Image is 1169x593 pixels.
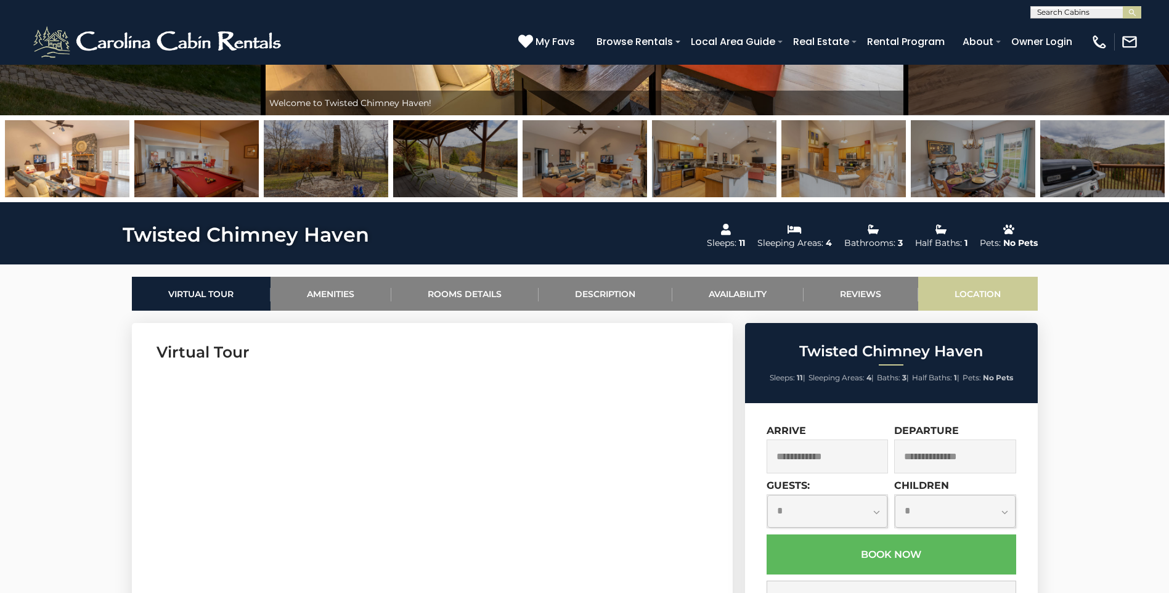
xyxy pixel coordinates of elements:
a: Rental Program [861,31,951,52]
a: About [956,31,1000,52]
img: 163280638 [652,120,776,197]
a: Description [539,277,672,311]
h2: Twisted Chimney Haven [748,343,1035,359]
a: Owner Login [1005,31,1078,52]
a: Local Area Guide [685,31,781,52]
li: | [770,370,805,386]
span: Sleeps: [770,373,795,382]
img: 163280636 [393,120,518,197]
label: Departure [894,425,959,436]
a: Reviews [804,277,918,311]
img: mail-regular-white.png [1121,33,1138,51]
li: | [877,370,909,386]
a: Rooms Details [391,277,539,311]
div: Welcome to Twisted Chimney Haven! [263,91,906,115]
label: Arrive [767,425,806,436]
li: | [809,370,874,386]
span: Baths: [877,373,900,382]
strong: 3 [902,373,906,382]
li: | [912,370,959,386]
span: Sleeping Areas: [809,373,865,382]
span: Half Baths: [912,373,952,382]
label: Children [894,480,949,491]
strong: 4 [866,373,871,382]
a: Real Estate [787,31,855,52]
img: 163280634 [134,120,259,197]
a: Virtual Tour [132,277,271,311]
button: Book Now [767,534,1016,575]
strong: 11 [797,373,803,382]
a: Location [918,277,1038,311]
span: Pets: [963,373,981,382]
img: 163280639 [781,120,906,197]
label: Guests: [767,480,810,491]
img: White-1-2.png [31,23,287,60]
img: phone-regular-white.png [1091,33,1108,51]
strong: 1 [954,373,957,382]
strong: No Pets [983,373,1013,382]
a: My Favs [518,34,578,50]
img: 163280640 [911,120,1035,197]
a: Availability [672,277,804,311]
img: 163280633 [5,120,129,197]
a: Amenities [271,277,391,311]
img: 163280641 [1040,120,1165,197]
img: 163280635 [264,120,388,197]
h3: Virtual Tour [157,341,708,363]
span: My Favs [536,34,575,49]
img: 163280637 [523,120,647,197]
a: Browse Rentals [590,31,679,52]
